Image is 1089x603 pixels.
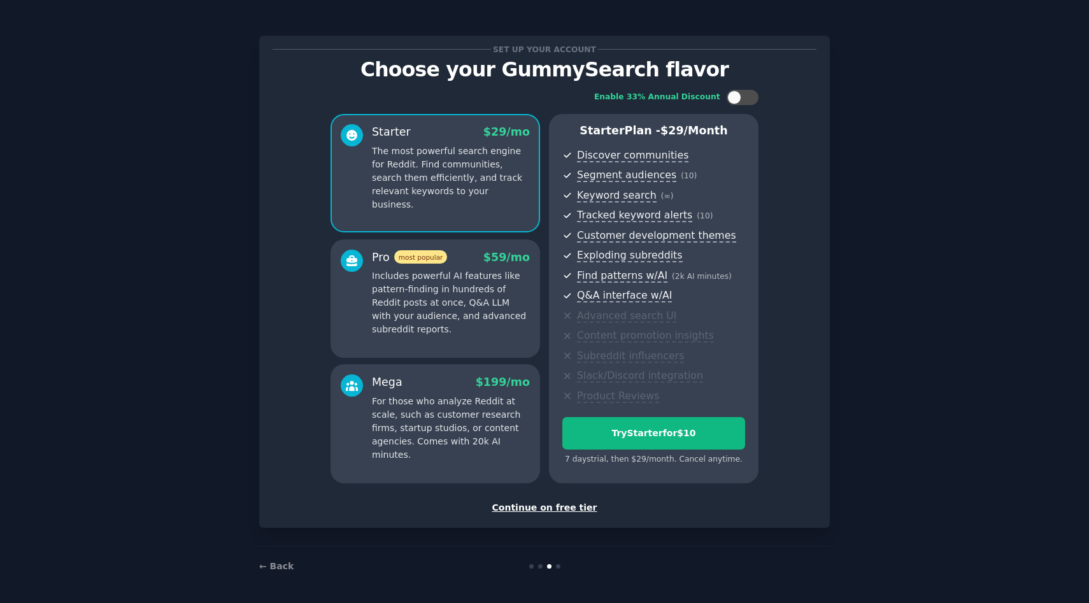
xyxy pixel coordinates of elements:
[372,124,411,140] div: Starter
[660,124,728,137] span: $ 29 /month
[577,209,692,222] span: Tracked keyword alerts
[577,309,676,323] span: Advanced search UI
[697,211,713,220] span: ( 10 )
[563,427,744,440] div: Try Starter for $10
[372,374,402,390] div: Mega
[372,395,530,462] p: For those who analyze Reddit at scale, such as customer research firms, startup studios, or conte...
[394,250,448,264] span: most popular
[577,189,657,202] span: Keyword search
[577,169,676,182] span: Segment audiences
[577,369,703,383] span: Slack/Discord integration
[577,269,667,283] span: Find patterns w/AI
[577,329,714,343] span: Content promotion insights
[594,92,720,103] div: Enable 33% Annual Discount
[562,123,745,139] p: Starter Plan -
[372,250,447,266] div: Pro
[259,561,294,571] a: ← Back
[562,454,745,465] div: 7 days trial, then $ 29 /month . Cancel anytime.
[372,145,530,211] p: The most powerful search engine for Reddit. Find communities, search them efficiently, and track ...
[577,289,672,302] span: Q&A interface w/AI
[577,149,688,162] span: Discover communities
[681,171,697,180] span: ( 10 )
[577,249,682,262] span: Exploding subreddits
[491,43,599,56] span: Set up your account
[273,59,816,81] p: Choose your GummySearch flavor
[273,501,816,514] div: Continue on free tier
[577,350,684,363] span: Subreddit influencers
[372,269,530,336] p: Includes powerful AI features like pattern-finding in hundreds of Reddit posts at once, Q&A LLM w...
[476,376,530,388] span: $ 199 /mo
[672,272,732,281] span: ( 2k AI minutes )
[562,417,745,450] button: TryStarterfor$10
[483,125,530,138] span: $ 29 /mo
[661,192,674,201] span: ( ∞ )
[577,229,736,243] span: Customer development themes
[577,390,659,403] span: Product Reviews
[483,251,530,264] span: $ 59 /mo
